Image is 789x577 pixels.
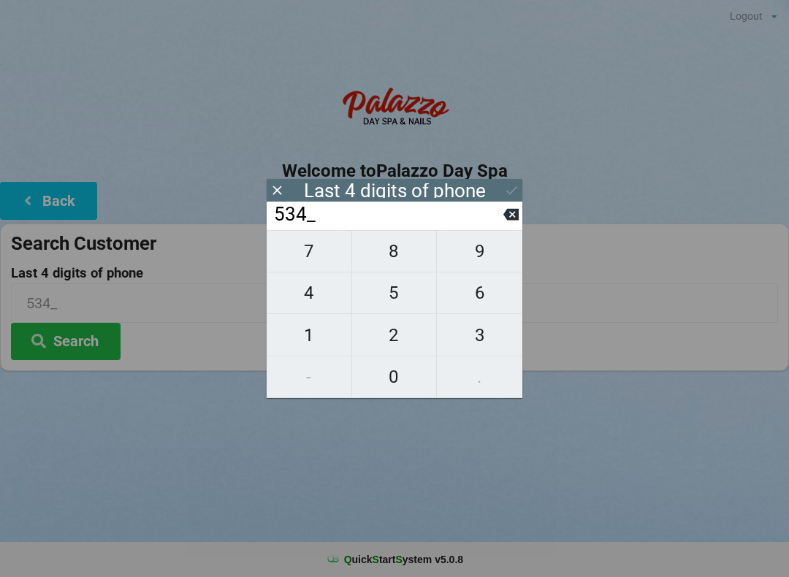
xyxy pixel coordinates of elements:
[267,236,351,267] span: 7
[437,278,522,308] span: 6
[437,230,522,272] button: 9
[267,320,351,351] span: 1
[437,272,522,314] button: 6
[304,183,486,198] div: Last 4 digits of phone
[352,272,438,314] button: 5
[267,314,352,356] button: 1
[267,272,352,314] button: 4
[352,356,438,398] button: 0
[352,362,437,392] span: 0
[352,320,437,351] span: 2
[437,236,522,267] span: 9
[267,230,352,272] button: 7
[437,314,522,356] button: 3
[352,278,437,308] span: 5
[352,314,438,356] button: 2
[352,230,438,272] button: 8
[352,236,437,267] span: 8
[267,278,351,308] span: 4
[437,320,522,351] span: 3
